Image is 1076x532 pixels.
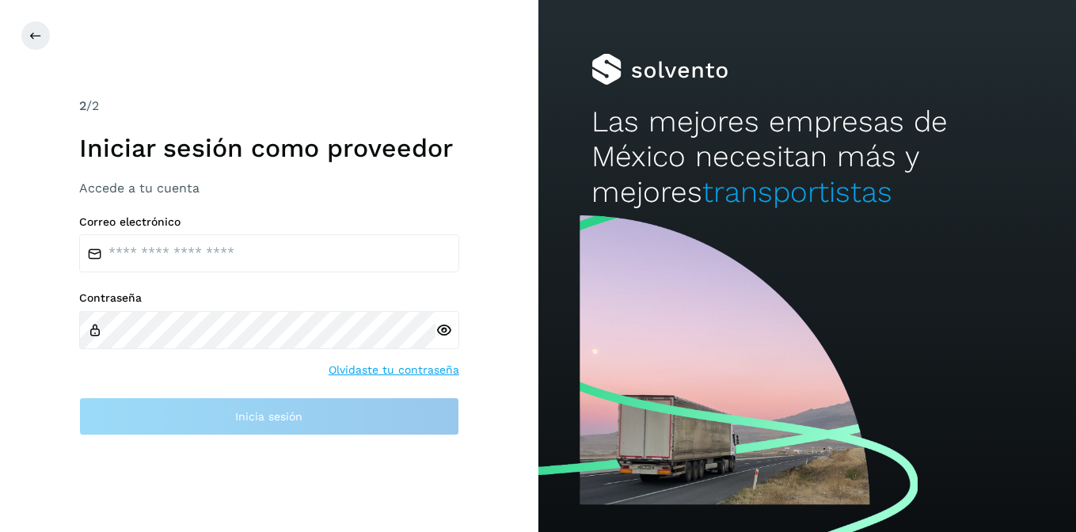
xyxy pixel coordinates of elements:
[591,104,1022,210] h2: Las mejores empresas de México necesitan más y mejores
[235,411,302,422] span: Inicia sesión
[79,98,86,113] span: 2
[79,133,459,163] h1: Iniciar sesión como proveedor
[702,175,892,209] span: transportistas
[329,362,459,378] a: Olvidaste tu contraseña
[79,215,459,229] label: Correo electrónico
[79,97,459,116] div: /2
[79,180,459,196] h3: Accede a tu cuenta
[79,397,459,435] button: Inicia sesión
[79,291,459,305] label: Contraseña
